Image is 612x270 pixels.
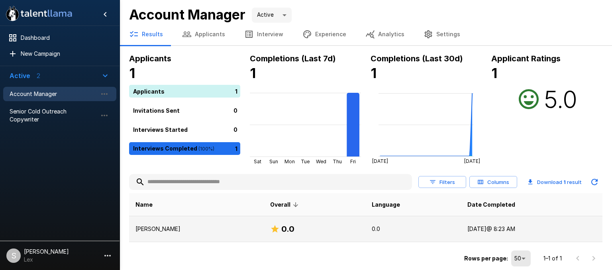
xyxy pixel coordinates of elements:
b: Completions (Last 30d) [371,54,463,63]
button: Columns [469,176,517,188]
span: Name [135,200,153,209]
button: Analytics [356,23,414,45]
b: 1 [491,65,497,81]
p: [PERSON_NAME] [135,225,257,233]
b: Applicants [129,54,171,63]
p: 1 [235,87,237,95]
b: 1 [129,65,135,81]
button: Results [120,23,173,45]
p: 1 [235,144,237,153]
span: Overall [270,200,301,209]
p: 0 [233,125,237,133]
h2: 5.0 [544,85,577,113]
p: Rows per page: [464,254,508,262]
tspan: Sat [254,158,261,164]
b: 1 [563,179,566,185]
b: Applicant Ratings [491,54,561,63]
p: 1–1 of 1 [543,254,562,262]
p: 0.0 [372,225,455,233]
button: Updated Today - 12:32 PM [586,174,602,190]
button: Experience [293,23,356,45]
div: 50 [511,250,531,266]
tspan: Wed [316,158,326,164]
b: 1 [371,65,377,81]
tspan: [DATE] [372,158,388,164]
button: Download 1 result [524,174,585,190]
span: Date Completed [467,200,515,209]
tspan: Mon [284,158,295,164]
b: Account Manager [129,6,245,23]
button: Filters [418,176,466,188]
td: [DATE] @ 8:23 AM [461,216,602,242]
tspan: Tue [301,158,310,164]
span: Language [372,200,400,209]
p: 0 [233,106,237,114]
tspan: Fri [350,158,356,164]
tspan: [DATE] [464,158,480,164]
b: Completions (Last 7d) [250,54,336,63]
button: Settings [414,23,470,45]
div: Active [252,8,292,23]
button: Interview [235,23,293,45]
button: Applicants [173,23,235,45]
b: 1 [250,65,256,81]
tspan: Thu [333,158,342,164]
h6: 0.0 [281,223,294,235]
tspan: Sun [269,158,278,164]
